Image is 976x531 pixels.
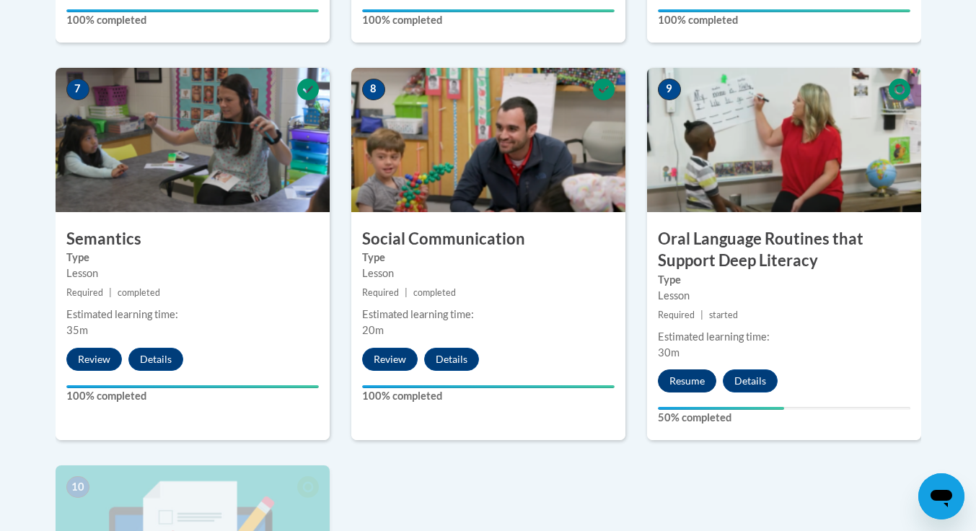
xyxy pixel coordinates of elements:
[723,369,778,392] button: Details
[658,79,681,100] span: 9
[658,329,910,345] div: Estimated learning time:
[56,68,330,212] img: Course Image
[658,288,910,304] div: Lesson
[351,68,625,212] img: Course Image
[658,346,680,359] span: 30m
[128,348,183,371] button: Details
[918,473,964,519] iframe: Button to launch messaging window
[118,287,160,298] span: completed
[66,265,319,281] div: Lesson
[362,265,615,281] div: Lesson
[658,410,910,426] label: 50% completed
[658,310,695,320] span: Required
[658,369,716,392] button: Resume
[362,348,418,371] button: Review
[362,12,615,28] label: 100% completed
[66,385,319,388] div: Your progress
[362,9,615,12] div: Your progress
[362,324,384,336] span: 20m
[66,79,89,100] span: 7
[658,12,910,28] label: 100% completed
[66,12,319,28] label: 100% completed
[413,287,456,298] span: completed
[700,310,703,320] span: |
[351,228,625,250] h3: Social Communication
[658,9,910,12] div: Your progress
[66,324,88,336] span: 35m
[362,307,615,322] div: Estimated learning time:
[362,385,615,388] div: Your progress
[66,287,103,298] span: Required
[405,287,408,298] span: |
[66,348,122,371] button: Review
[66,388,319,404] label: 100% completed
[362,388,615,404] label: 100% completed
[362,250,615,265] label: Type
[56,228,330,250] h3: Semantics
[647,68,921,212] img: Course Image
[709,310,738,320] span: started
[109,287,112,298] span: |
[424,348,479,371] button: Details
[658,407,784,410] div: Your progress
[658,272,910,288] label: Type
[66,476,89,498] span: 10
[647,228,921,273] h3: Oral Language Routines that Support Deep Literacy
[362,79,385,100] span: 8
[66,9,319,12] div: Your progress
[66,250,319,265] label: Type
[362,287,399,298] span: Required
[66,307,319,322] div: Estimated learning time:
